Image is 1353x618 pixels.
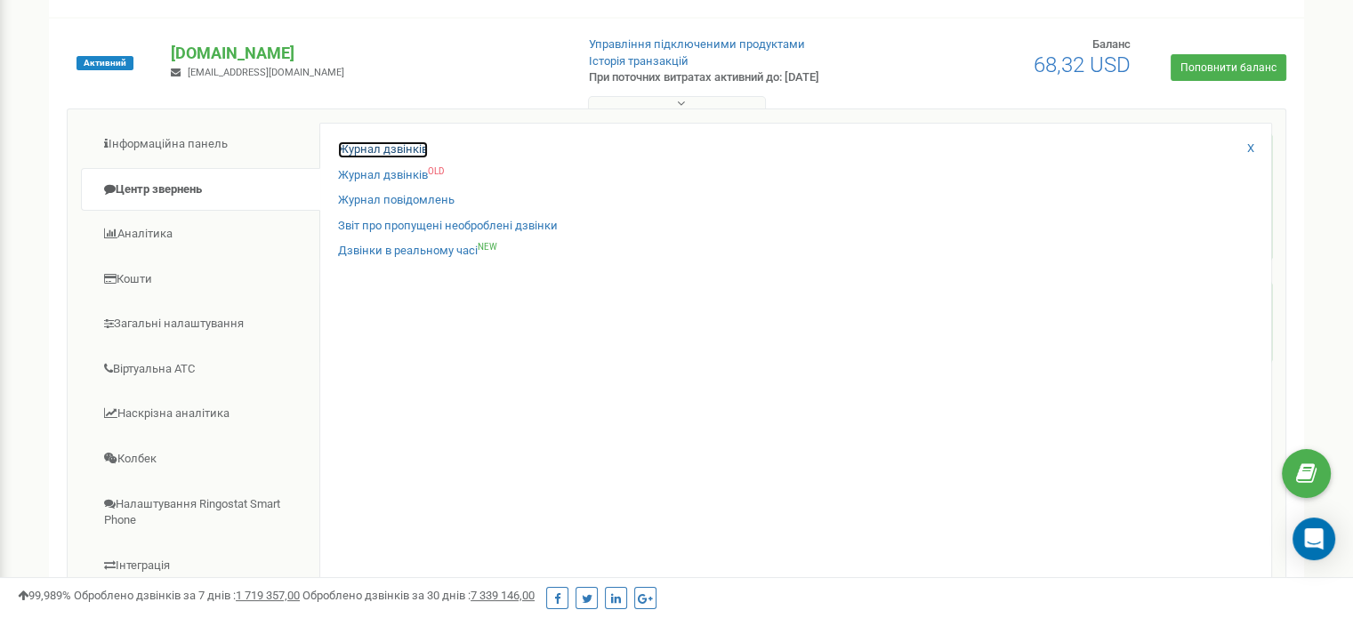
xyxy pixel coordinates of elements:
[77,56,133,70] span: Активний
[1092,37,1131,51] span: Баланс
[81,123,320,166] a: Інформаційна панель
[81,348,320,391] a: Віртуальна АТС
[81,258,320,301] a: Кошти
[171,42,560,65] p: [DOMAIN_NAME]
[589,37,805,51] a: Управління підключеними продуктами
[1034,52,1131,77] span: 68,32 USD
[1247,140,1254,157] a: X
[81,213,320,256] a: Аналiтика
[302,589,535,602] span: Оброблено дзвінків за 30 днів :
[236,589,300,602] u: 1 719 357,00
[81,544,320,588] a: Інтеграція
[428,166,444,176] sup: OLD
[338,141,428,158] a: Журнал дзвінків
[1293,518,1335,560] div: Open Intercom Messenger
[81,437,320,481] a: Колбек
[338,218,558,235] a: Звіт про пропущені необроблені дзвінки
[471,589,535,602] u: 7 339 146,00
[74,589,300,602] span: Оброблено дзвінків за 7 днів :
[589,69,874,86] p: При поточних витратах активний до: [DATE]
[188,67,344,78] span: [EMAIL_ADDRESS][DOMAIN_NAME]
[1171,54,1286,81] a: Поповнити баланс
[478,242,497,252] sup: NEW
[81,168,320,212] a: Центр звернень
[589,54,689,68] a: Історія транзакцій
[338,243,497,260] a: Дзвінки в реальному часіNEW
[338,167,444,184] a: Журнал дзвінківOLD
[81,392,320,436] a: Наскрізна аналітика
[81,302,320,346] a: Загальні налаштування
[338,192,455,209] a: Журнал повідомлень
[81,483,320,542] a: Налаштування Ringostat Smart Phone
[18,589,71,602] span: 99,989%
